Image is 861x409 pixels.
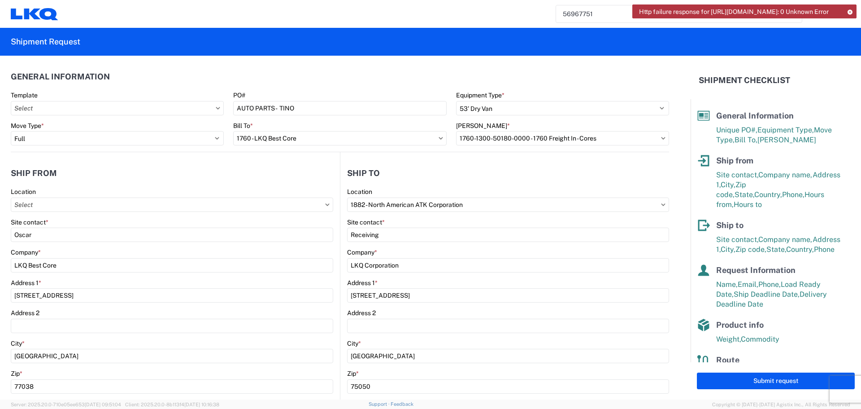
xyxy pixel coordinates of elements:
span: Company name, [758,171,813,179]
span: Request Information [716,265,796,275]
input: Shipment, tracking or reference number [556,5,788,22]
span: Product info [716,320,764,330]
span: Email, [738,280,758,289]
input: Select [347,198,669,212]
span: State, [766,245,786,254]
h2: Ship to [347,169,380,178]
span: Copyright © [DATE]-[DATE] Agistix Inc., All Rights Reserved [712,400,850,409]
input: Select [456,131,669,145]
span: Client: 2025.20.0-8b113f4 [125,402,219,407]
label: Address 2 [347,309,376,317]
label: Location [347,188,372,196]
button: Submit request [697,373,855,389]
input: Select [233,131,446,145]
span: Name, [716,280,738,289]
h2: General Information [11,72,110,81]
h2: Ship from [11,169,57,178]
h2: Shipment Checklist [699,75,790,86]
label: Address 1 [347,279,378,287]
label: Site contact [11,218,48,226]
span: Commodity [741,335,779,343]
label: Zip [11,369,22,378]
span: Site contact, [716,235,758,244]
label: Site contact [347,218,385,226]
label: Bill To [233,122,253,130]
span: Hours to [734,200,762,209]
span: Company name, [758,235,813,244]
span: Unique PO#, [716,126,757,134]
label: Company [11,248,41,256]
span: Site contact, [716,171,758,179]
span: Equipment Type, [757,126,814,134]
label: Address 2 [11,309,39,317]
label: Equipment Type [456,91,504,99]
span: [PERSON_NAME] [757,136,816,144]
label: [PERSON_NAME] [456,122,510,130]
label: City [347,339,361,347]
span: Ship from [716,156,753,165]
label: Company [347,248,377,256]
span: Phone, [782,190,804,199]
span: Ship Deadline Date, [734,290,800,299]
label: Template [11,91,38,99]
span: Server: 2025.20.0-710e05ee653 [11,402,121,407]
label: City [11,339,25,347]
label: Move Type [11,122,44,130]
span: City, [721,245,735,254]
span: City, [721,180,735,189]
span: Zip code, [735,245,766,254]
label: Zip [347,369,359,378]
span: Phone, [758,280,781,289]
span: Ship to [716,220,744,230]
input: Select [11,198,333,212]
span: [DATE] 10:16:38 [184,402,219,407]
a: Feedback [391,401,413,407]
span: Country, [754,190,782,199]
label: Location [11,188,36,196]
span: General Information [716,111,794,120]
span: [DATE] 09:51:04 [85,402,121,407]
span: Country, [786,245,814,254]
span: Weight, [716,335,741,343]
span: Phone [814,245,835,254]
span: Route [716,355,739,365]
span: State, [735,190,754,199]
input: Select [11,101,224,115]
span: Http failure response for [URL][DOMAIN_NAME]: 0 Unknown Error [639,8,829,16]
a: Support [369,401,391,407]
label: Address 1 [11,279,41,287]
label: PO# [233,91,245,99]
h2: Shipment Request [11,36,80,47]
span: Bill To, [735,136,757,144]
